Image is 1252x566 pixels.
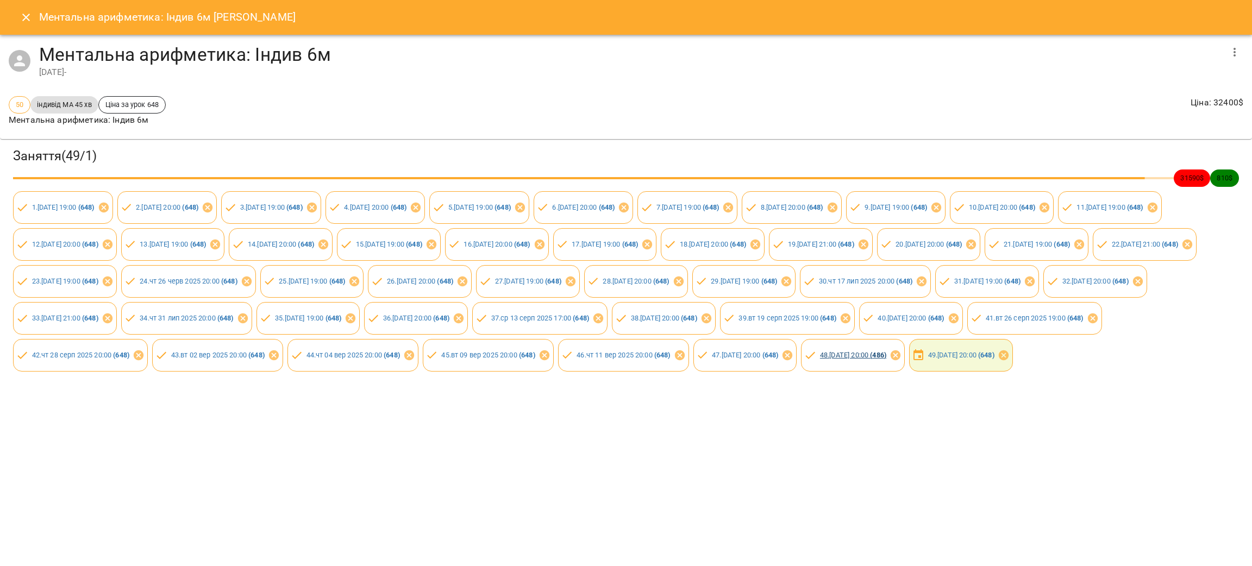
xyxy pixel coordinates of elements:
a: 42.чт 28 серп 2025 20:00 (648) [32,351,129,359]
div: 8.[DATE] 20:00 (648) [742,191,842,224]
b: ( 648 ) [1162,240,1178,248]
b: ( 648 ) [82,314,98,322]
b: ( 648 ) [978,351,994,359]
a: 23.[DATE] 19:00 (648) [32,277,98,285]
b: ( 648 ) [406,240,422,248]
div: 35.[DATE] 19:00 (648) [256,302,360,335]
a: 2.[DATE] 20:00 (648) [136,203,198,211]
a: 25.[DATE] 19:00 (648) [279,277,345,285]
b: ( 648 ) [494,203,511,211]
a: 7.[DATE] 19:00 (648) [656,203,719,211]
div: 29.[DATE] 19:00 (648) [692,265,796,298]
a: 10.[DATE] 20:00 (648) [969,203,1035,211]
div: 12.[DATE] 20:00 (648) [13,228,117,261]
div: 7.[DATE] 19:00 (648) [637,191,737,224]
p: Ціна : 32400 $ [1191,96,1243,109]
a: 34.чт 31 лип 2025 20:00 (648) [140,314,233,322]
b: ( 648 ) [703,203,719,211]
a: 21.[DATE] 19:00 (648) [1004,240,1070,248]
a: 15.[DATE] 19:00 (648) [356,240,422,248]
div: [DATE] - [39,66,1222,79]
b: ( 648 ) [681,314,697,322]
b: ( 648 ) [298,240,314,248]
span: індивід МА 45 хв [30,99,98,110]
div: 25.[DATE] 19:00 (648) [260,265,364,298]
div: 18.[DATE] 20:00 (648) [661,228,765,261]
span: 31590 $ [1174,173,1210,183]
div: 9.[DATE] 19:00 (648) [846,191,946,224]
a: 30.чт 17 лип 2025 20:00 (648) [819,277,912,285]
a: 20.[DATE] 20:00 (648) [896,240,962,248]
div: 2.[DATE] 20:00 (648) [117,191,217,224]
div: 11.[DATE] 19:00 (648) [1058,191,1162,224]
div: 33.[DATE] 21:00 (648) [13,302,117,335]
div: 28.[DATE] 20:00 (648) [584,265,688,298]
a: 46.чт 11 вер 2025 20:00 (648) [577,351,670,359]
b: ( 648 ) [286,203,303,211]
a: 16.[DATE] 20:00 (648) [464,240,530,248]
div: 1.[DATE] 19:00 (648) [13,191,113,224]
div: 49.[DATE] 20:00 (648) [909,339,1013,372]
b: ( 648 ) [384,351,400,359]
a: 40.[DATE] 20:00 (648) [878,314,944,322]
b: ( 648 ) [654,351,671,359]
b: ( 648 ) [896,277,912,285]
a: 5.[DATE] 19:00 (648) [448,203,511,211]
b: ( 648 ) [730,240,746,248]
div: 44.чт 04 вер 2025 20:00 (648) [287,339,418,372]
a: 12.[DATE] 20:00 (648) [32,240,98,248]
div: 15.[DATE] 19:00 (648) [337,228,441,261]
div: 22.[DATE] 21:00 (648) [1093,228,1197,261]
div: 3.[DATE] 19:00 (648) [221,191,321,224]
div: 24.чт 26 черв 2025 20:00 (648) [121,265,256,298]
h4: Ментальна арифметика: Індив 6м [39,43,1222,66]
b: ( 648 ) [761,277,778,285]
a: 4.[DATE] 20:00 (648) [344,203,406,211]
b: ( 648 ) [762,351,779,359]
b: ( 486 ) [870,351,886,359]
button: Close [13,4,39,30]
div: 20.[DATE] 20:00 (648) [877,228,981,261]
b: ( 648 ) [1054,240,1070,248]
div: 47.[DATE] 20:00 (648) [693,339,797,372]
a: 19.[DATE] 21:00 (648) [788,240,854,248]
span: Ціна за урок 648 [99,99,165,110]
b: ( 648 ) [1112,277,1129,285]
a: 38.[DATE] 20:00 (648) [631,314,697,322]
b: ( 648 ) [325,314,342,322]
div: 38.[DATE] 20:00 (648) [612,302,716,335]
b: ( 648 ) [248,351,265,359]
div: 13.[DATE] 19:00 (648) [121,228,225,261]
h3: Заняття ( 49 / 1 ) [13,148,1239,165]
b: ( 648 ) [1019,203,1035,211]
div: 39.вт 19 серп 2025 19:00 (648) [720,302,855,335]
b: ( 648 ) [190,240,206,248]
a: 33.[DATE] 21:00 (648) [32,314,98,322]
b: ( 648 ) [1067,314,1084,322]
a: 8.[DATE] 20:00 (648) [761,203,823,211]
div: 10.[DATE] 20:00 (648) [950,191,1054,224]
a: 24.чт 26 черв 2025 20:00 (648) [140,277,237,285]
a: 32.[DATE] 20:00 (648) [1062,277,1129,285]
a: 37.ср 13 серп 2025 17:00 (648) [491,314,589,322]
b: ( 648 ) [433,314,449,322]
div: 36.[DATE] 20:00 (648) [364,302,468,335]
b: ( 648 ) [573,314,589,322]
div: 43.вт 02 вер 2025 20:00 (648) [152,339,283,372]
b: ( 648 ) [82,277,98,285]
a: 3.[DATE] 19:00 (648) [240,203,303,211]
b: ( 648 ) [807,203,823,211]
b: ( 648 ) [1127,203,1143,211]
a: 45.вт 09 вер 2025 20:00 (648) [441,351,535,359]
a: 31.[DATE] 19:00 (648) [954,277,1021,285]
div: 34.чт 31 лип 2025 20:00 (648) [121,302,252,335]
div: 31.[DATE] 19:00 (648) [935,265,1039,298]
div: 48.[DATE] 20:00 (486) [801,339,905,372]
b: ( 648 ) [653,277,669,285]
a: 29.[DATE] 19:00 (648) [711,277,777,285]
b: ( 648 ) [545,277,561,285]
b: ( 648 ) [838,240,854,248]
b: ( 648 ) [946,240,962,248]
a: 1.[DATE] 19:00 (648) [32,203,95,211]
div: 37.ср 13 серп 2025 17:00 (648) [472,302,608,335]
